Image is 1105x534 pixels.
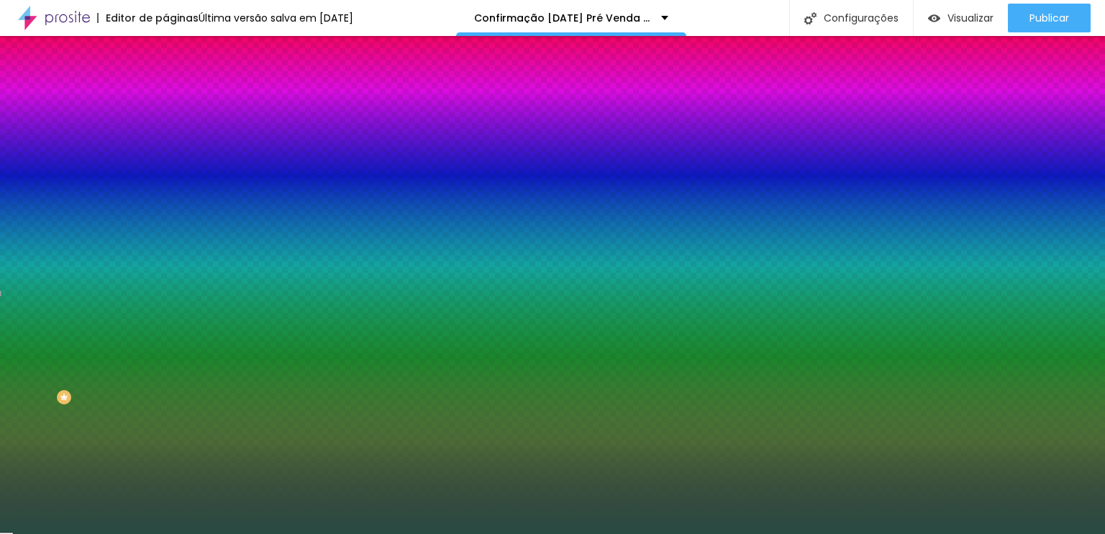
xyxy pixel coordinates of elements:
div: Última versão salva em [DATE] [199,13,353,23]
div: Editor de páginas [97,13,199,23]
p: Confirmação [DATE] Pré Venda Cliente [474,13,650,23]
button: Publicar [1008,4,1091,32]
button: Visualizar [914,4,1008,32]
img: view-1.svg [928,12,940,24]
span: Publicar [1029,12,1069,24]
img: Icone [804,12,817,24]
span: Visualizar [947,12,993,24]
